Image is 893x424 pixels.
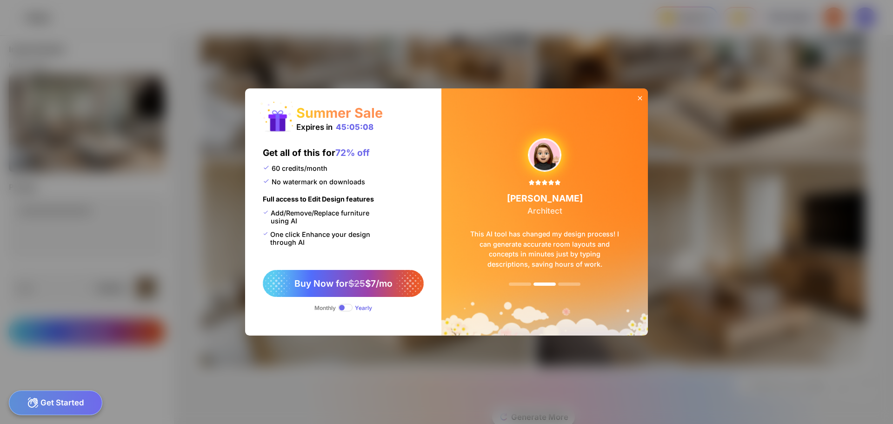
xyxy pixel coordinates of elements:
[336,122,373,132] div: 45:05:08
[263,178,365,186] div: No watermark on downloads
[263,195,374,209] div: Full access to Edit Design features
[355,304,372,311] div: Yearly
[263,230,382,246] div: One click Enhance your design through AI
[335,147,370,158] span: 72% off
[507,193,583,215] div: [PERSON_NAME]
[296,105,383,121] div: Summer Sale
[527,206,562,215] span: Architect
[296,122,373,132] div: Expires in
[263,147,370,164] div: Get all of this for
[314,304,336,311] div: Monthly
[441,88,648,335] img: summerSaleBg.png
[294,278,393,289] span: Buy Now for $7/mo
[263,164,327,172] div: 60 credits/month
[9,390,102,415] div: Get Started
[263,209,382,225] div: Add/Remove/Replace furniture using AI
[348,278,365,289] span: $25
[528,139,561,171] img: upgradeReviewAvtar-4.png
[455,215,634,283] div: This AI tool has changed my design process! I can generate accurate room layouts and concepts in ...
